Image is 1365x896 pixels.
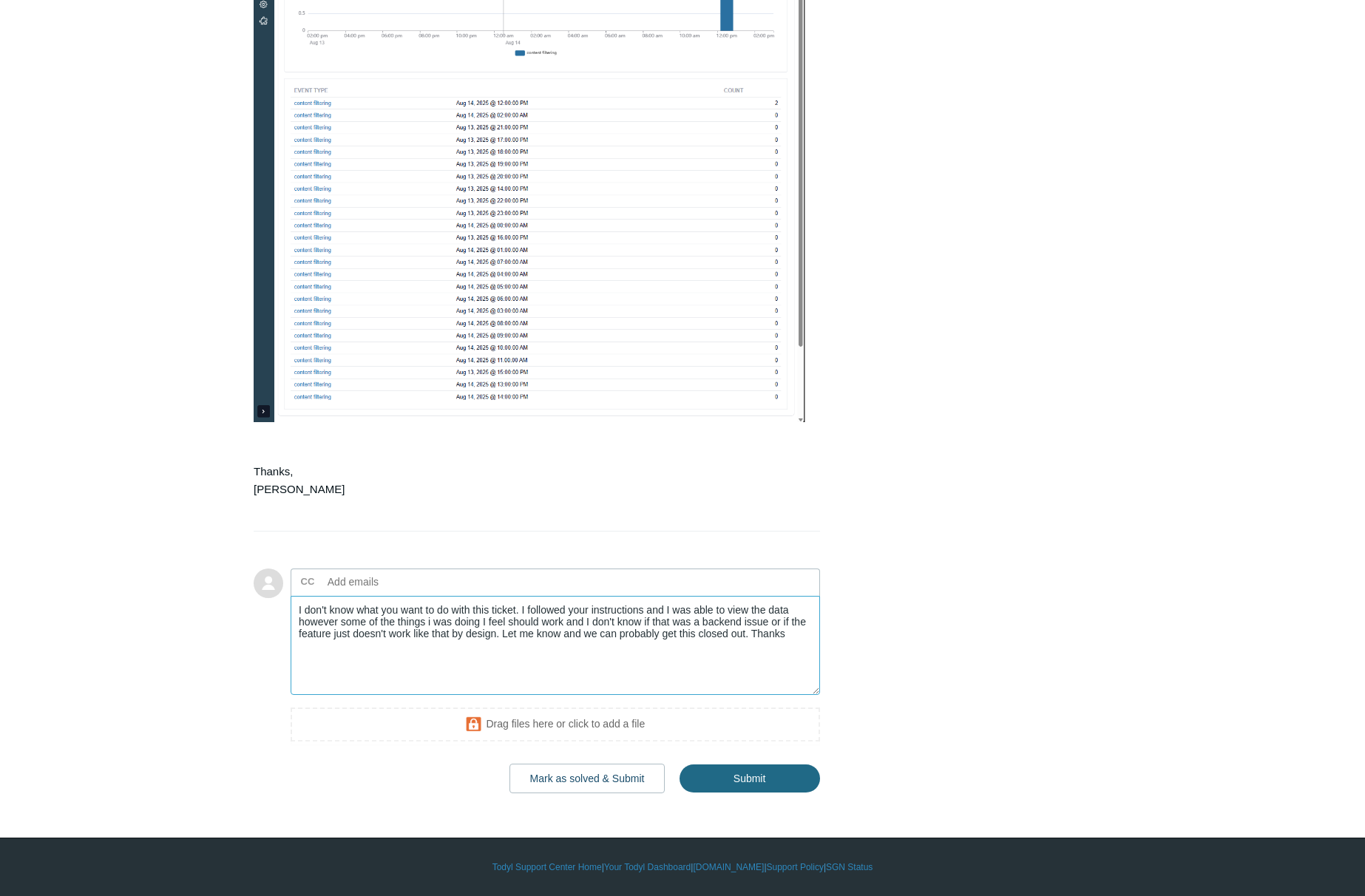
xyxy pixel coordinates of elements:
[301,571,315,593] label: CC
[680,764,820,793] input: Submit
[604,861,691,874] a: Your Todyl Dashboard
[826,861,873,874] a: SGN Status
[291,596,820,696] textarea: Add your reply
[254,861,1111,874] div: | | | |
[322,571,481,593] input: Add emails
[509,764,665,793] button: Mark as solved & Submit
[693,861,764,874] a: [DOMAIN_NAME]
[767,861,824,874] a: Support Policy
[492,861,602,874] a: Todyl Support Center Home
